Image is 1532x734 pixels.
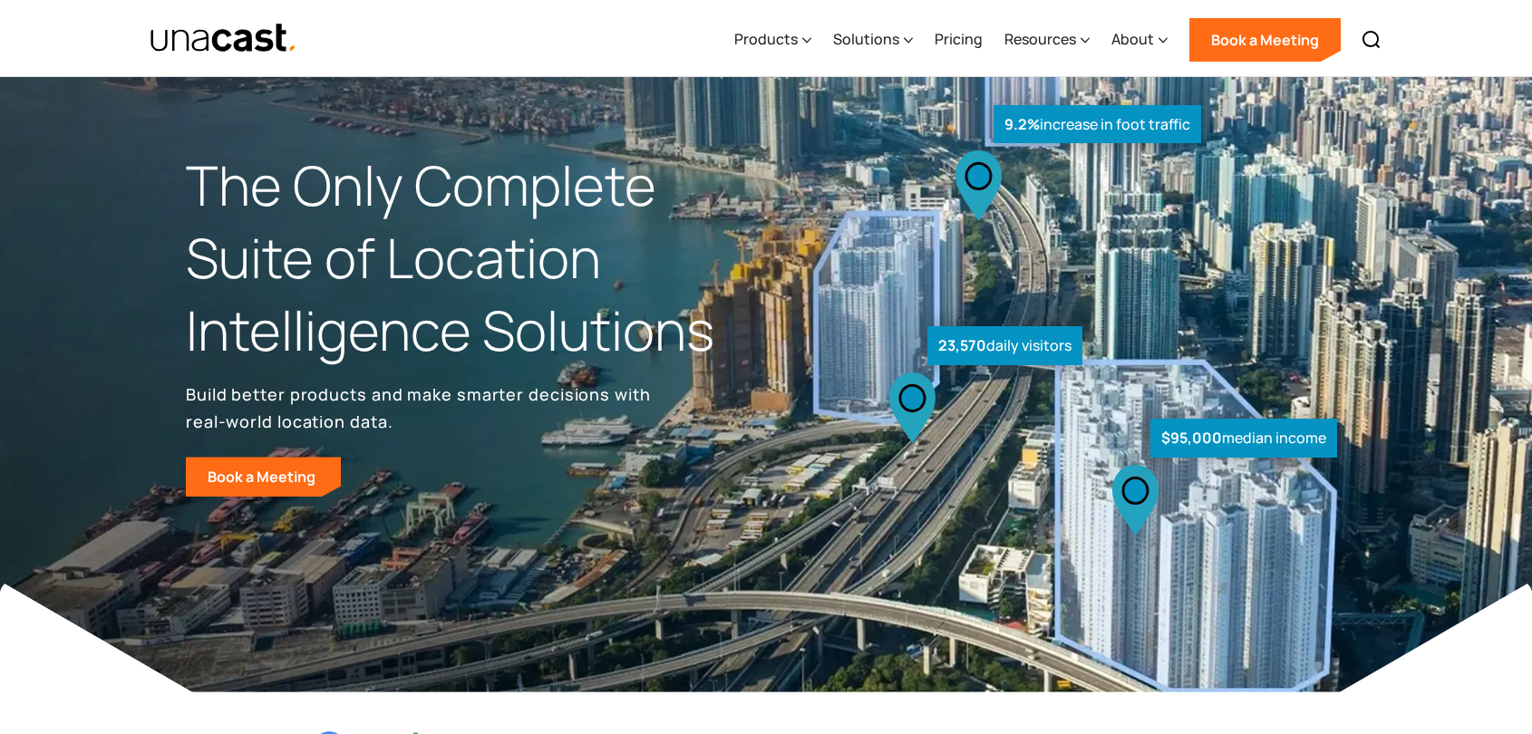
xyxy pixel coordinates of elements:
[150,23,297,54] img: Unacast text logo
[1111,28,1154,50] div: About
[994,105,1201,144] div: increase in foot traffic
[1004,28,1076,50] div: Resources
[927,326,1082,365] div: daily visitors
[833,28,899,50] div: Solutions
[1361,29,1382,51] img: Search icon
[734,28,798,50] div: Products
[150,23,297,54] a: home
[1111,3,1168,77] div: About
[734,3,811,77] div: Products
[1004,3,1090,77] div: Resources
[186,150,766,366] h1: The Only Complete Suite of Location Intelligence Solutions
[1150,419,1337,458] div: median income
[1004,114,1040,134] strong: 9.2%
[1161,428,1222,448] strong: $95,000
[1189,18,1341,62] a: Book a Meeting
[833,3,913,77] div: Solutions
[186,457,341,497] a: Book a Meeting
[935,3,983,77] a: Pricing
[938,335,986,355] strong: 23,570
[186,381,657,435] p: Build better products and make smarter decisions with real-world location data.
